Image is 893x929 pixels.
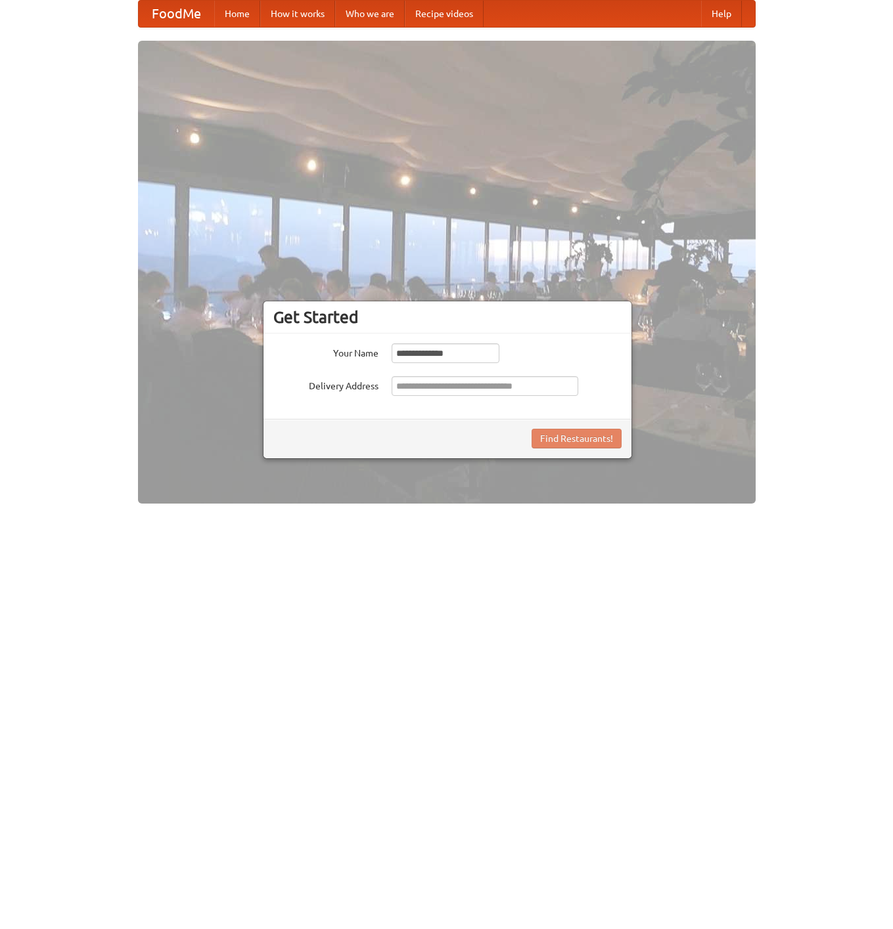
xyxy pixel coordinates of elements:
[405,1,484,27] a: Recipe videos
[532,429,622,448] button: Find Restaurants!
[214,1,260,27] a: Home
[273,376,378,393] label: Delivery Address
[273,343,378,360] label: Your Name
[273,307,622,327] h3: Get Started
[139,1,214,27] a: FoodMe
[701,1,742,27] a: Help
[335,1,405,27] a: Who we are
[260,1,335,27] a: How it works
